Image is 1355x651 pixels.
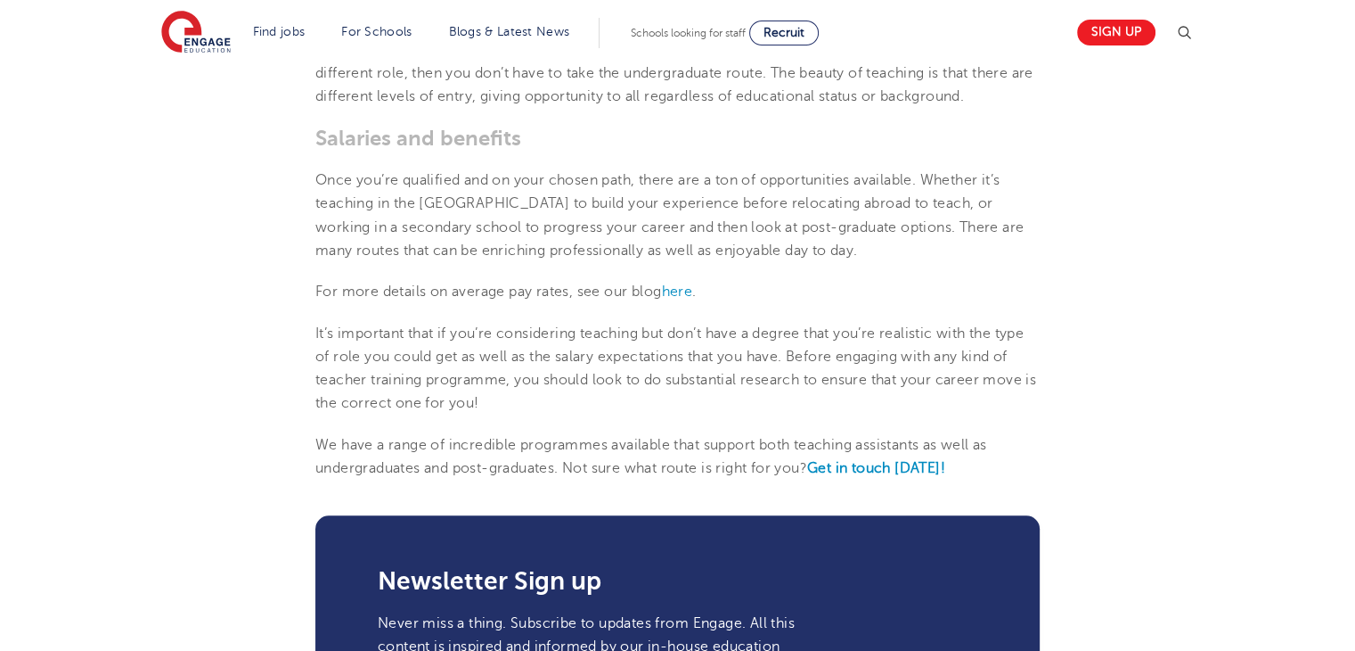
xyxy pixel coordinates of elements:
span: Schools looking for staff [631,27,746,39]
a: For Schools [341,25,412,38]
a: Find jobs [253,25,306,38]
span: . [692,284,696,300]
a: Blogs & Latest News [449,25,570,38]
span: Unfortunately, if you don’t complete an undergraduate degree then it’s not possible to progress b... [315,18,1035,104]
a: here [661,284,692,300]
span: For more details on average pay rates, see our blog [315,284,661,300]
a: Sign up [1077,20,1155,45]
span: It’s important that if you’re considering teaching but don’t have a degree that you’re realistic ... [315,325,1036,412]
a: Recruit [749,21,819,45]
span: Recruit [763,26,804,39]
span: Once you’re qualified and on your chosen path, there are a ton of opportunities available. Whethe... [315,172,1024,259]
a: Get in touch [DATE]! [807,460,945,476]
span: We have a range of incredible programmes available that support both teaching assistants as well ... [315,437,987,476]
h3: Newsletter Sign up [378,569,977,594]
img: Engage Education [161,11,231,55]
b: Salaries and benefits [315,126,521,151]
